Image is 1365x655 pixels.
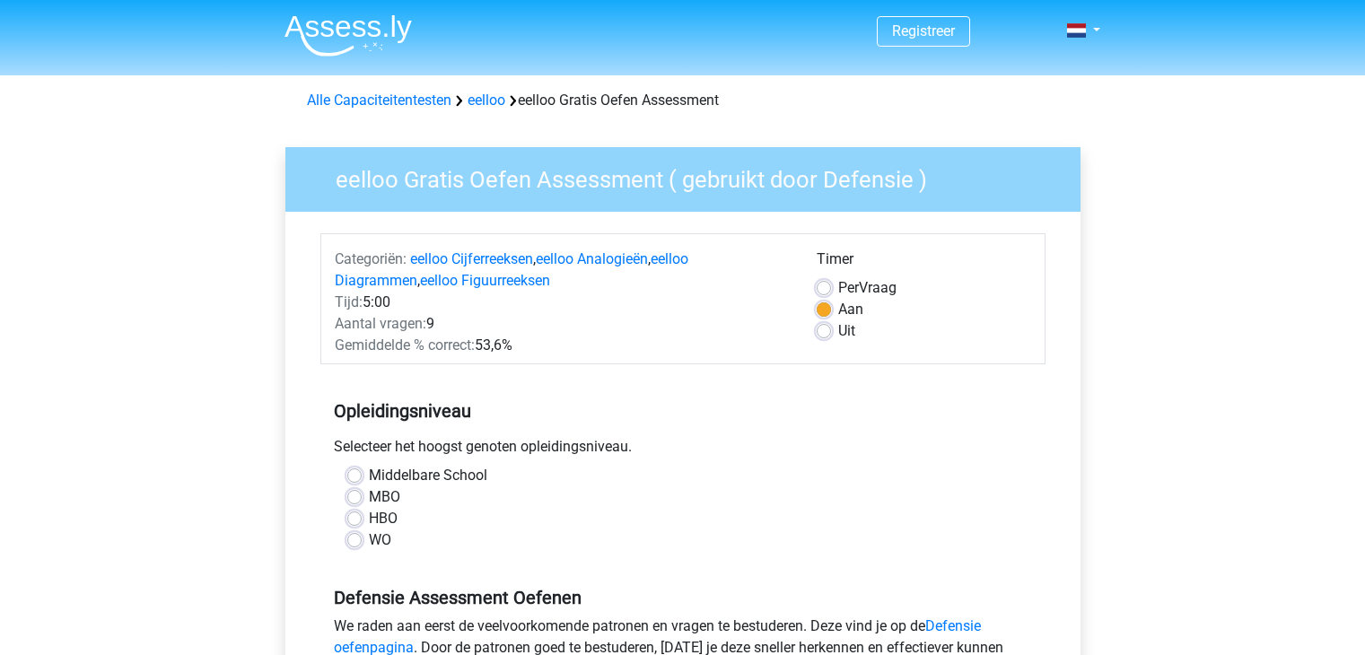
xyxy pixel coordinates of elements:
[321,292,803,313] div: 5:00
[369,486,400,508] label: MBO
[838,320,855,342] label: Uit
[321,313,803,335] div: 9
[321,249,803,292] div: , , ,
[838,279,859,296] span: Per
[335,293,363,310] span: Tijd:
[468,92,505,109] a: eelloo
[321,335,803,356] div: 53,6%
[335,336,475,354] span: Gemiddelde % correct:
[335,315,426,332] span: Aantal vragen:
[838,277,897,299] label: Vraag
[284,14,412,57] img: Assessly
[420,272,550,289] a: eelloo Figuurreeksen
[334,393,1032,429] h5: Opleidingsniveau
[410,250,533,267] a: eelloo Cijferreeksen
[300,90,1066,111] div: eelloo Gratis Oefen Assessment
[817,249,1031,277] div: Timer
[838,299,863,320] label: Aan
[892,22,955,39] a: Registreer
[335,250,407,267] span: Categoriën:
[334,587,1032,608] h5: Defensie Assessment Oefenen
[369,529,391,551] label: WO
[369,508,398,529] label: HBO
[369,465,487,486] label: Middelbare School
[314,159,1067,194] h3: eelloo Gratis Oefen Assessment ( gebruikt door Defensie )
[536,250,648,267] a: eelloo Analogieën
[307,92,451,109] a: Alle Capaciteitentesten
[320,436,1046,465] div: Selecteer het hoogst genoten opleidingsniveau.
